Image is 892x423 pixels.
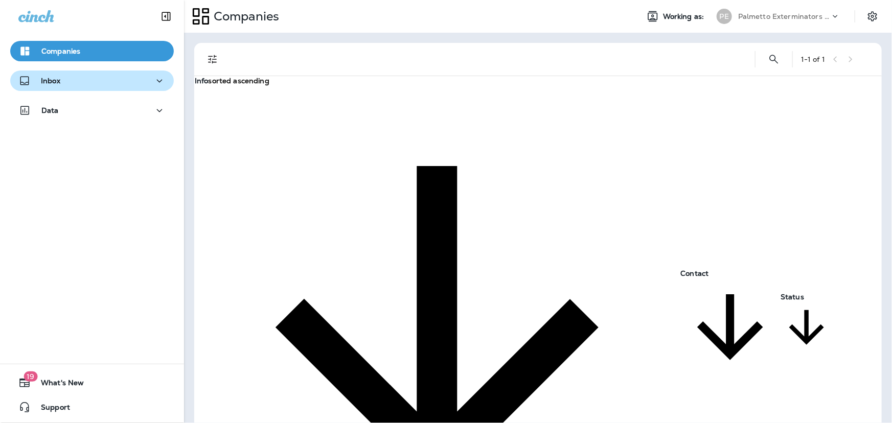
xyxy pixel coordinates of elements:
span: Support [31,403,70,415]
span: Status [781,292,804,301]
div: PE [717,9,732,24]
span: Working as: [663,12,706,21]
button: 19What's New [10,372,174,393]
div: 1 - 1 of 1 [801,55,825,63]
span: Status [781,292,833,331]
span: Contact [681,269,709,278]
button: Search Companies [764,49,784,69]
button: Companies [10,41,174,61]
span: Infosorted ascending [195,76,680,332]
button: Settings [863,7,882,26]
span: What's New [31,379,84,391]
p: Inbox [41,77,60,85]
span: Info [195,76,209,85]
button: Data [10,100,174,121]
p: Data [41,106,59,114]
p: Companies [210,9,279,24]
button: Filters [202,49,223,69]
span: 19 [24,371,37,382]
span: sorted ascending [209,76,269,85]
button: Support [10,397,174,417]
button: Inbox [10,70,174,91]
span: Contact [681,269,780,331]
p: Companies [41,47,80,55]
p: Palmetto Exterminators LLC [738,12,830,20]
button: Collapse Sidebar [152,6,180,27]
